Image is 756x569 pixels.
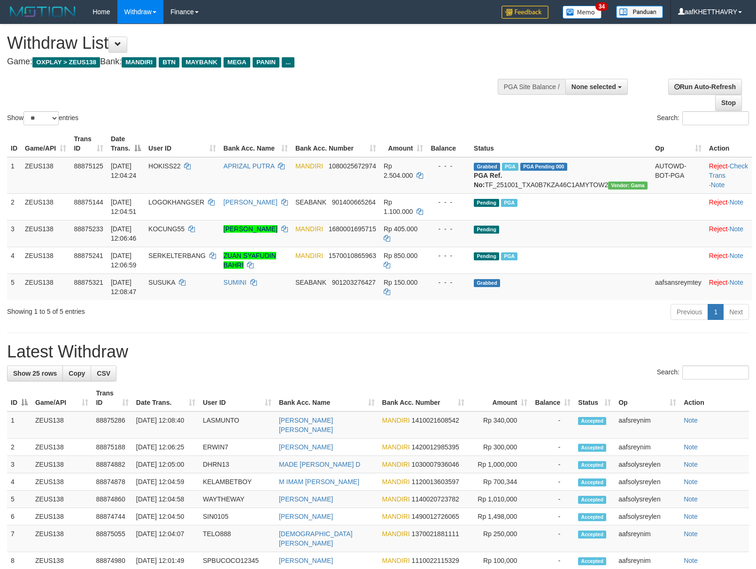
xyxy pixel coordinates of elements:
a: [DEMOGRAPHIC_DATA] [PERSON_NAME] [279,530,353,547]
a: Reject [709,279,728,286]
th: Game/API: activate to sort column ascending [31,385,92,411]
span: Copy 1490012726065 to clipboard [412,513,459,520]
span: Copy 1120013603597 to clipboard [412,478,459,486]
th: Bank Acc. Name: activate to sort column ascending [275,385,378,411]
span: MANDIRI [382,417,410,424]
span: Rp 150.000 [384,279,417,286]
td: [DATE] 12:05:00 [132,456,199,473]
td: 88875286 [92,411,132,439]
td: 6 [7,508,31,525]
span: Copy 901400665264 to clipboard [332,198,376,206]
td: Rp 1,000,000 [468,456,531,473]
a: Note [684,478,698,486]
td: 3 [7,220,21,247]
a: CSV [91,365,116,381]
a: Note [684,417,698,424]
div: - - - [431,278,466,287]
span: Grabbed [474,163,500,171]
th: Bank Acc. Number: activate to sort column ascending [292,130,380,157]
span: Rp 1.100.000 [384,198,413,215]
span: Copy 1030007936046 to clipboard [412,461,459,468]
td: Rp 700,344 [468,473,531,491]
span: Copy 901203276427 to clipboard [332,279,376,286]
span: 88875144 [74,198,103,206]
a: [PERSON_NAME] [224,198,278,206]
td: 3 [7,456,31,473]
span: [DATE] 12:06:46 [111,225,137,242]
td: ZEUS138 [31,491,92,508]
img: Feedback.jpg [501,6,548,19]
td: aafsreynim [615,411,680,439]
th: Action [680,385,749,411]
span: Rp 2.504.000 [384,162,413,179]
div: Showing 1 to 5 of 5 entries [7,303,308,316]
a: Check Trans [709,162,748,179]
div: - - - [431,161,466,171]
span: MANDIRI [382,530,410,538]
td: [DATE] 12:04:50 [132,508,199,525]
td: TELO888 [199,525,275,552]
th: User ID: activate to sort column ascending [199,385,275,411]
td: 1 [7,157,21,194]
a: ZUAN SYAFUDIN BAHRI [224,252,276,269]
td: · · [705,157,752,194]
span: Copy 1110022115329 to clipboard [412,557,459,564]
a: SUMINI [224,279,247,286]
td: - [531,525,574,552]
td: · [705,247,752,273]
th: ID: activate to sort column descending [7,385,31,411]
td: aafsolysreylen [615,491,680,508]
a: M IMAM [PERSON_NAME] [279,478,359,486]
td: ZEUS138 [31,525,92,552]
td: ZEUS138 [21,247,70,273]
td: 7 [7,525,31,552]
td: ZEUS138 [31,456,92,473]
span: LOGOKHANGSER [148,198,204,206]
th: User ID: activate to sort column ascending [145,130,220,157]
span: Rp 850.000 [384,252,417,259]
td: [DATE] 12:04:59 [132,473,199,491]
span: MEGA [224,57,250,68]
span: Rp 405.000 [384,225,417,233]
th: Status [470,130,651,157]
img: MOTION_logo.png [7,5,78,19]
span: MAYBANK [182,57,221,68]
td: 88874744 [92,508,132,525]
td: 88874860 [92,491,132,508]
td: ZEUS138 [21,157,70,194]
td: aafsreynim [615,439,680,456]
th: Balance [427,130,470,157]
span: 88875321 [74,279,103,286]
td: ZEUS138 [21,273,70,300]
span: PANIN [253,57,279,68]
a: Stop [715,95,742,111]
input: Search: [682,365,749,379]
img: Button%20Memo.svg [563,6,602,19]
span: SEABANK [295,279,326,286]
th: Op: activate to sort column ascending [615,385,680,411]
a: Note [729,279,743,286]
span: MANDIRI [382,495,410,503]
td: aafsansreymtey [651,273,705,300]
span: Accepted [578,478,606,486]
a: Note [684,513,698,520]
td: ERWIN7 [199,439,275,456]
a: Note [684,530,698,538]
td: SIN0105 [199,508,275,525]
span: Copy 1140020723782 to clipboard [412,495,459,503]
span: CSV [97,370,110,377]
td: LASMUNTO [199,411,275,439]
span: MANDIRI [382,461,410,468]
span: ... [282,57,294,68]
a: Reject [709,252,728,259]
span: Copy 1420012985395 to clipboard [412,443,459,451]
span: MANDIRI [295,252,323,259]
td: - [531,491,574,508]
span: MANDIRI [295,162,323,170]
td: 5 [7,273,21,300]
td: aafsolysreylen [615,508,680,525]
a: [PERSON_NAME] [279,513,333,520]
td: TF_251001_TXA0B7KZA46C1AMYTOW2 [470,157,651,194]
span: Marked by aafsolysreylen [501,252,517,260]
span: Copy [69,370,85,377]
